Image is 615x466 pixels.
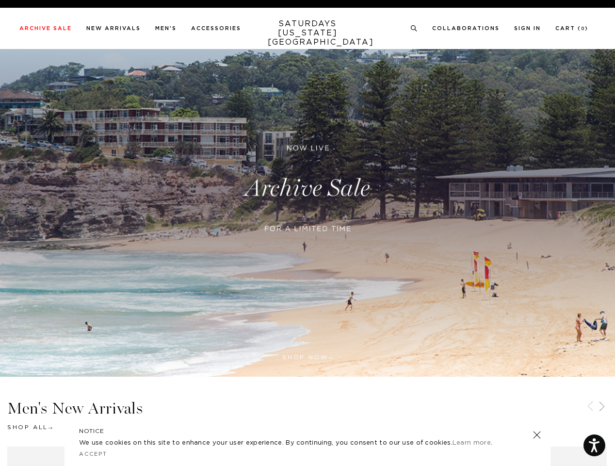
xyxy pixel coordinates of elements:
[19,26,72,31] a: Archive Sale
[432,26,500,31] a: Collaborations
[514,26,541,31] a: Sign In
[155,26,177,31] a: Men's
[555,26,588,31] a: Cart (0)
[191,26,241,31] a: Accessories
[79,427,536,435] h5: NOTICE
[453,440,491,446] a: Learn more
[79,451,107,457] a: Accept
[86,26,141,31] a: New Arrivals
[268,19,348,47] a: SATURDAYS[US_STATE][GEOGRAPHIC_DATA]
[79,438,502,448] p: We use cookies on this site to enhance your user experience. By continuing, you consent to our us...
[7,424,52,430] a: Shop All
[7,400,608,416] h3: Men's New Arrivals
[581,27,585,31] small: 0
